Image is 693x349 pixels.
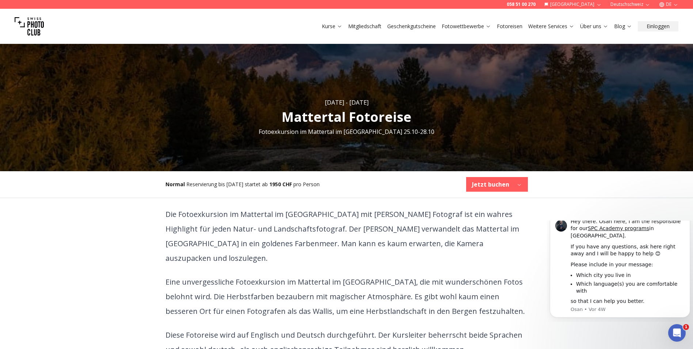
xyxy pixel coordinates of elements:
iframe: Intercom notifications Nachricht [547,221,693,322]
a: Fotoreisen [497,23,522,30]
p: Eine unvergessliche Fotoexkursion im Mattertal im [GEOGRAPHIC_DATA], die mit wunderschönen Fotos ... [165,275,528,319]
a: Blog [614,23,632,30]
b: Normal [165,181,185,188]
button: Jetzt buchen [466,177,528,192]
a: SPC Academy programs [41,5,102,11]
button: Mitgliedschaft [345,21,384,31]
button: Einloggen [638,21,678,31]
b: 1950 CHF [269,181,292,188]
button: Blog [611,21,635,31]
button: Geschenkgutscheine [384,21,439,31]
button: Kurse [319,21,345,31]
div: [DATE] - [DATE] [325,98,369,107]
a: Kurse [322,23,342,30]
a: Geschenkgutscheine [387,23,436,30]
b: Jetzt buchen [472,180,509,189]
p: Die Fotoexkursion im Mattertal im [GEOGRAPHIC_DATA] mit [PERSON_NAME] Fotograf ist ein wahres Hig... [165,207,528,266]
button: Fotowettbewerbe [439,21,494,31]
p: Message from Osan, sent Vor 4W [24,86,138,92]
button: Über uns [577,21,611,31]
a: Weitere Services [528,23,574,30]
iframe: Intercom live chat [668,324,686,342]
li: Which language(s) you are comfortable with [29,60,138,74]
span: 1 [683,324,689,330]
button: Fotoreisen [494,21,525,31]
a: 058 51 00 270 [507,1,536,7]
h1: Mattertal Fotoreise [282,110,411,124]
span: Reservierung bis [DATE] startet ab [186,181,268,188]
div: Please include in your message: [24,41,138,48]
span: pro Person [293,181,320,188]
a: Über uns [580,23,608,30]
a: Fotowettbewerbe [442,23,491,30]
a: Mitgliedschaft [348,23,381,30]
img: Swiss photo club [15,12,44,41]
div: If you have any questions, ask here right away and I will be happy to help 😊 [24,23,138,37]
li: Which city you live in [29,51,138,58]
div: so that I can help you better. [24,77,138,85]
button: Weitere Services [525,21,577,31]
